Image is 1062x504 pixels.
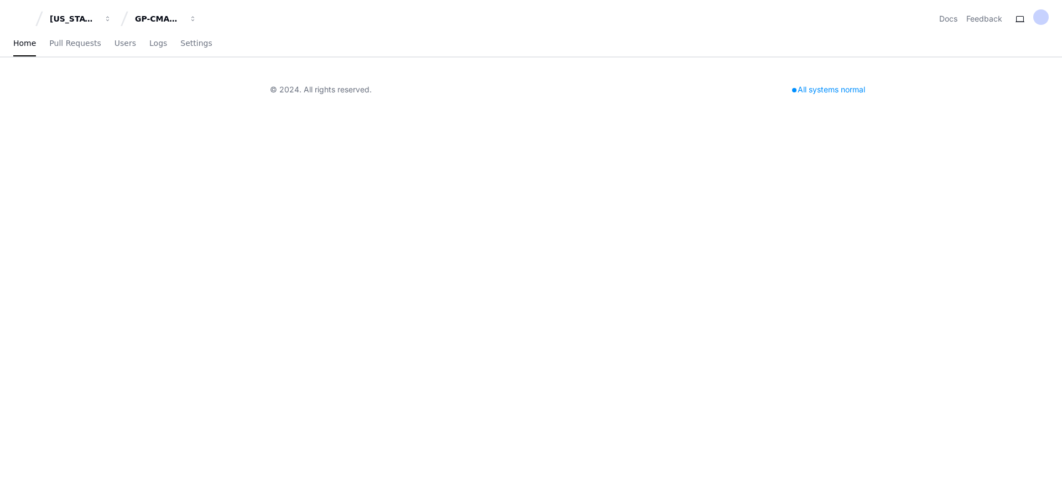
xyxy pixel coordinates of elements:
a: Home [13,31,36,56]
span: Home [13,40,36,46]
div: All systems normal [785,82,872,97]
span: Pull Requests [49,40,101,46]
a: Users [114,31,136,56]
a: Pull Requests [49,31,101,56]
span: Settings [180,40,212,46]
span: Logs [149,40,167,46]
a: Docs [939,13,957,24]
span: Users [114,40,136,46]
button: Feedback [966,13,1002,24]
a: Logs [149,31,167,56]
a: Settings [180,31,212,56]
div: [US_STATE] Pacific [50,13,97,24]
div: GP-CMAG-MP2 [135,13,183,24]
button: GP-CMAG-MP2 [131,9,201,29]
div: © 2024. All rights reserved. [270,84,372,95]
button: [US_STATE] Pacific [45,9,116,29]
